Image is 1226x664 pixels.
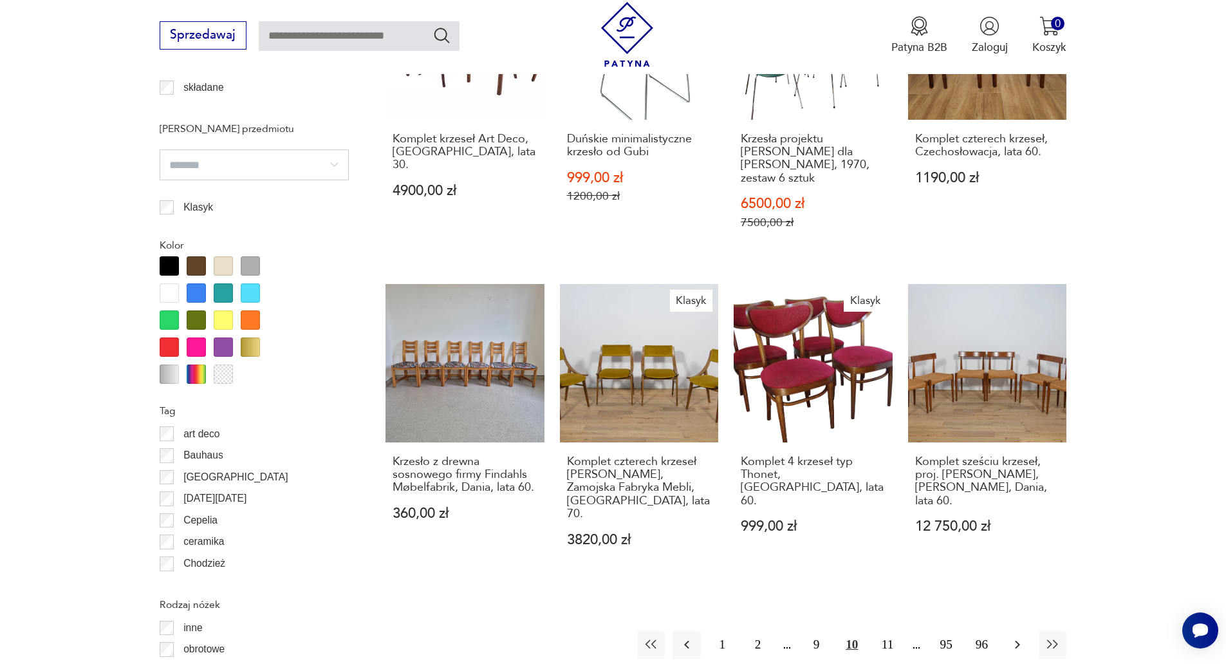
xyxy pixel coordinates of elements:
[183,469,288,486] p: [GEOGRAPHIC_DATA]
[393,507,537,520] p: 360,00 zł
[183,555,225,572] p: Chodzież
[873,631,901,659] button: 11
[595,2,660,67] img: Patyna - sklep z meblami i dekoracjami vintage
[567,171,712,185] p: 999,00 zł
[709,631,736,659] button: 1
[567,533,712,547] p: 3820,00 zł
[891,16,947,55] a: Ikona medaluPatyna B2B
[160,21,246,50] button: Sprzedawaj
[933,631,960,659] button: 95
[915,455,1060,508] h3: Komplet sześciu krzeseł, proj. [PERSON_NAME], [PERSON_NAME], Dania, lata 60.
[1039,16,1059,36] img: Ikona koszyka
[183,577,222,594] p: Ćmielów
[741,216,886,229] p: 7500,00 zł
[838,631,866,659] button: 10
[183,512,218,529] p: Cepelia
[734,284,893,577] a: KlasykKomplet 4 krzeseł typ Thonet, Polska, lata 60.Komplet 4 krzeseł typ Thonet, [GEOGRAPHIC_DAT...
[393,133,537,172] h3: Komplet krzeseł Art Deco, [GEOGRAPHIC_DATA], lata 30.
[567,455,712,521] h3: Komplet czterech krzeseł [PERSON_NAME], Zamojska Fabryka Mebli, [GEOGRAPHIC_DATA], lata 70.
[183,426,219,442] p: art deco
[891,40,947,55] p: Patyna B2B
[183,490,246,507] p: [DATE][DATE]
[183,533,224,550] p: ceramika
[909,16,929,36] img: Ikona medalu
[183,447,223,464] p: Bauhaus
[972,40,1008,55] p: Zaloguj
[567,189,712,203] p: 1200,00 zł
[183,199,213,216] p: Klasyk
[915,133,1060,159] h3: Komplet czterech krzeseł, Czechosłowacja, lata 60.
[1032,40,1066,55] p: Koszyk
[1032,16,1066,55] button: 0Koszyk
[567,133,712,159] h3: Duńskie minimalistyczne krzesło od Gubi
[741,133,886,185] h3: Krzesła projektu [PERSON_NAME] dla [PERSON_NAME], 1970, zestaw 6 sztuk
[432,26,451,44] button: Szukaj
[183,641,225,658] p: obrotowe
[803,631,830,659] button: 9
[968,631,996,659] button: 96
[915,171,1060,185] p: 1190,00 zł
[160,31,246,41] a: Sprzedawaj
[1182,612,1218,649] iframe: Smartsupp widget button
[160,237,349,254] p: Kolor
[744,631,772,659] button: 2
[980,16,999,36] img: Ikonka użytkownika
[908,284,1067,577] a: Komplet sześciu krzeseł, proj. A. Hovmand-Olsen, Mogens Kold, Dania, lata 60.Komplet sześciu krze...
[183,79,223,96] p: składane
[393,455,537,495] h3: Krzesło z drewna sosnowego firmy Findahls Møbelfabrik, Dania, lata 60.
[972,16,1008,55] button: Zaloguj
[741,455,886,508] h3: Komplet 4 krzeseł typ Thonet, [GEOGRAPHIC_DATA], lata 60.
[393,184,537,198] p: 4900,00 zł
[385,284,544,577] a: Krzesło z drewna sosnowego firmy Findahls Møbelfabrik, Dania, lata 60.Krzesło z drewna sosnowego ...
[891,16,947,55] button: Patyna B2B
[741,520,886,533] p: 999,00 zł
[741,197,886,211] p: 6500,00 zł
[160,403,349,419] p: Tag
[160,120,349,137] p: [PERSON_NAME] przedmiotu
[183,101,215,118] p: taboret
[915,520,1060,533] p: 12 750,00 zł
[1051,17,1064,30] div: 0
[560,284,719,577] a: KlasykKomplet czterech krzeseł Skoczek, Zamojska Fabryka Mebli, Polska, lata 70.Komplet czterech ...
[183,620,202,636] p: inne
[160,596,349,613] p: Rodzaj nóżek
